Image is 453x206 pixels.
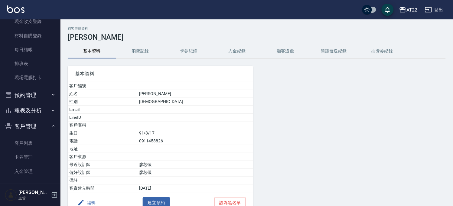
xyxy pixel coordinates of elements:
a: 卡券管理 [2,150,58,164]
img: Person [5,189,17,201]
button: 基本資料 [68,44,116,58]
td: 生日 [68,129,138,137]
a: 材料自購登錄 [2,29,58,43]
button: save [382,4,394,16]
button: 入金紀錄 [213,44,261,58]
button: AT22 [397,4,420,16]
td: 客資建立時間 [68,184,138,192]
img: Logo [7,5,24,13]
td: 偏好設計師 [68,169,138,177]
a: 每日結帳 [2,43,58,57]
td: 備註 [68,177,138,184]
h3: [PERSON_NAME] [68,33,446,42]
h2: 顧客詳細資料 [68,27,446,31]
a: 現金收支登錄 [2,15,58,28]
button: 登出 [422,4,446,15]
button: 預約管理 [2,87,58,103]
td: 91/8/17 [138,129,253,137]
td: 客戶暱稱 [68,121,138,129]
a: 入金管理 [2,164,58,178]
td: [DEMOGRAPHIC_DATA] [138,98,253,106]
p: 主管 [18,195,49,201]
td: 姓名 [68,90,138,98]
td: [DATE] [138,184,253,192]
a: 現場電腦打卡 [2,71,58,85]
div: AT22 [406,6,418,14]
td: 廖芯儀 [138,161,253,169]
button: 報表及分析 [2,103,58,118]
button: 顧客追蹤 [261,44,310,58]
a: 排班表 [2,57,58,71]
td: LineID [68,114,138,121]
td: Email [68,106,138,114]
button: 簡訊發送紀錄 [310,44,358,58]
td: 客戶編號 [68,82,138,90]
td: [PERSON_NAME] [138,90,253,98]
button: 客戶管理 [2,118,58,134]
button: 消費記錄 [116,44,165,58]
button: 抽獎券紀錄 [358,44,406,58]
td: 客戶來源 [68,153,138,161]
td: 地址 [68,145,138,153]
span: 基本資料 [75,71,246,77]
td: 最近設計師 [68,161,138,169]
td: 性別 [68,98,138,106]
td: 0911458826 [138,137,253,145]
a: 客戶列表 [2,136,58,150]
h5: [PERSON_NAME] [18,189,49,195]
td: 電話 [68,137,138,145]
button: 卡券紀錄 [165,44,213,58]
button: 員工及薪資 [2,181,58,197]
td: 廖芯儀 [138,169,253,177]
